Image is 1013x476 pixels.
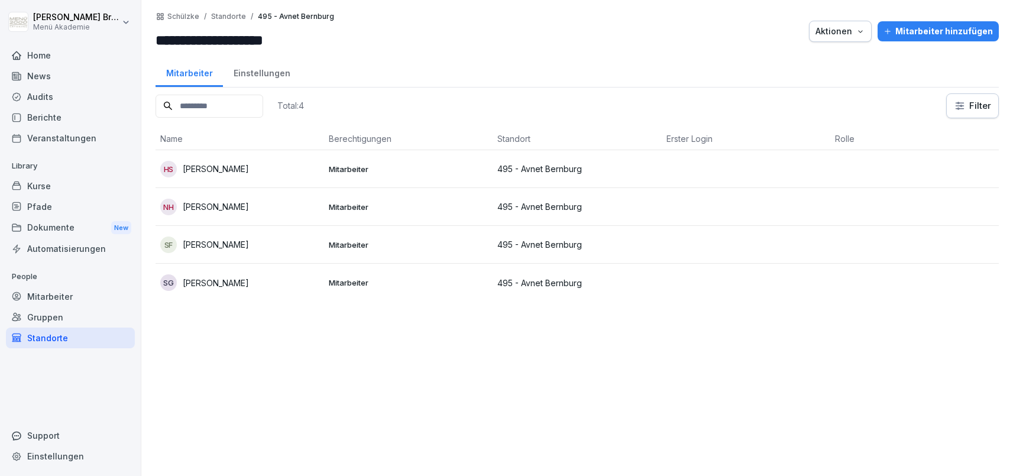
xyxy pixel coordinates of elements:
div: Support [6,425,135,446]
p: Mitarbeiter [329,164,488,174]
p: 495 - Avnet Bernburg [258,12,334,21]
p: [PERSON_NAME] [183,238,249,251]
a: News [6,66,135,86]
th: Erster Login [662,128,830,150]
a: Schülzke [167,12,199,21]
a: Automatisierungen [6,238,135,259]
div: Mitarbeiter hinzufügen [883,25,993,38]
a: Berichte [6,107,135,128]
div: Filter [954,100,991,112]
a: Veranstaltungen [6,128,135,148]
a: Standorte [6,328,135,348]
div: SG [160,274,177,291]
button: Filter [947,94,998,118]
th: Standort [493,128,661,150]
a: Einstellungen [6,446,135,467]
p: Standorte [211,12,246,21]
div: Dokumente [6,217,135,239]
a: DokumenteNew [6,217,135,239]
th: Berechtigungen [324,128,493,150]
p: Mitarbeiter [329,239,488,250]
p: [PERSON_NAME] [183,277,249,289]
div: HS [160,161,177,177]
p: Mitarbeiter [329,277,488,288]
div: SF [160,237,177,253]
a: Audits [6,86,135,107]
button: Aktionen [809,21,872,42]
button: Mitarbeiter hinzufügen [878,21,999,41]
a: Gruppen [6,307,135,328]
p: / [251,12,253,21]
a: Einstellungen [223,57,300,87]
div: NH [160,199,177,215]
a: Kurse [6,176,135,196]
div: Aktionen [815,25,865,38]
p: [PERSON_NAME] Bruns [33,12,119,22]
p: Menü Akademie [33,23,119,31]
p: / [204,12,206,21]
a: Mitarbeiter [6,286,135,307]
th: Name [156,128,324,150]
a: Home [6,45,135,66]
p: Mitarbeiter [329,202,488,212]
p: Library [6,157,135,176]
a: Pfade [6,196,135,217]
p: [PERSON_NAME] [183,200,249,213]
p: 495 - Avnet Bernburg [497,238,656,251]
p: Total: 4 [277,100,304,111]
th: Rolle [830,128,999,150]
p: 495 - Avnet Bernburg [497,200,656,213]
p: [PERSON_NAME] [183,163,249,175]
div: New [111,221,131,235]
p: People [6,267,135,286]
p: 495 - Avnet Bernburg [497,277,656,289]
p: 495 - Avnet Bernburg [497,163,656,175]
a: Mitarbeiter [156,57,223,87]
